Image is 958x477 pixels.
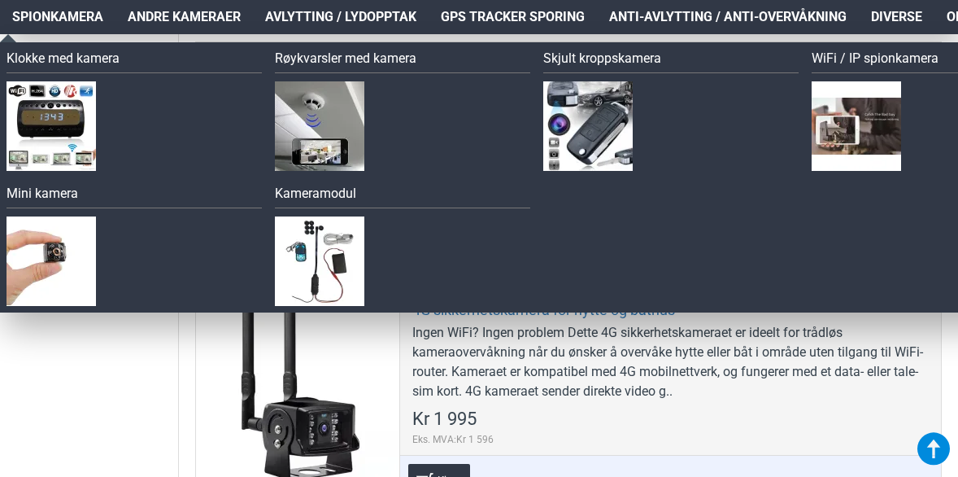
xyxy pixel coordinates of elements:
[412,323,929,401] div: Ingen WiFi? Ingen problem Dette 4G sikkerhetskameraet er ideelt for trådløs kameraovervåkning når...
[871,7,922,27] span: Diverse
[812,81,901,171] img: WiFi / IP spionkamera
[7,81,96,171] img: Klokke med kamera
[412,432,494,447] span: Eks. MVA:Kr 1 596
[275,217,364,306] img: Kameramodul
[275,184,530,208] a: Kameramodul
[7,217,96,306] img: Mini kamera
[265,7,416,27] span: Avlytting / Lydopptak
[543,81,633,171] img: Skjult kroppskamera
[441,7,585,27] span: GPS Tracker Sporing
[12,7,103,27] span: Spionkamera
[128,7,241,27] span: Andre kameraer
[7,49,262,73] a: Klokke med kamera
[275,81,364,171] img: Røykvarsler med kamera
[609,7,847,27] span: Anti-avlytting / Anti-overvåkning
[275,49,530,73] a: Røykvarsler med kamera
[412,410,477,428] span: Kr 1 995
[543,49,799,73] a: Skjult kroppskamera
[7,184,262,208] a: Mini kamera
